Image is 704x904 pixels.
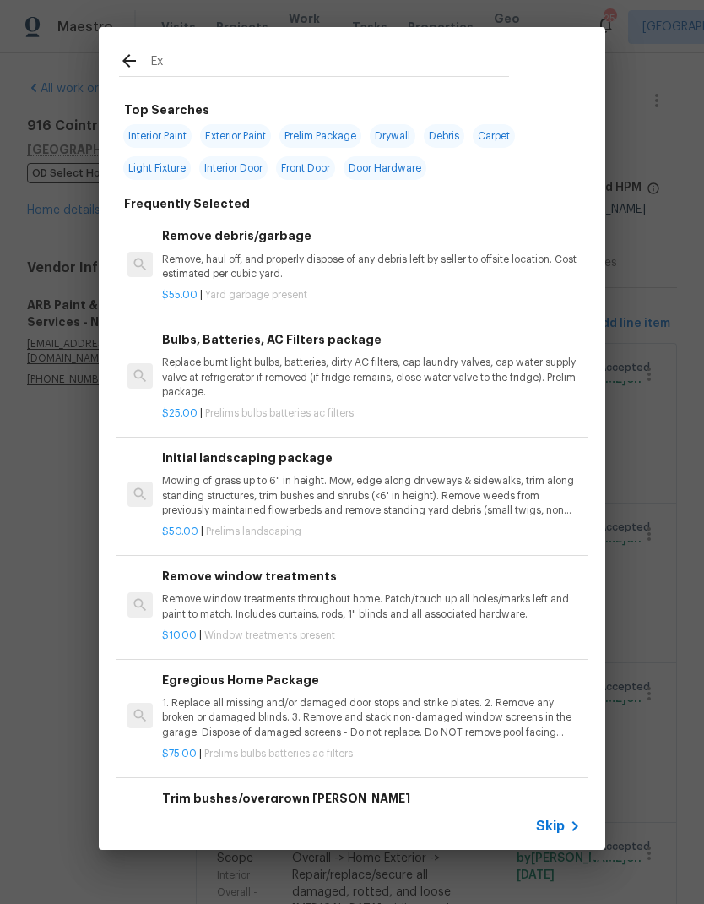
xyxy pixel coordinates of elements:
span: Interior Door [199,156,268,180]
span: Exterior Paint [200,124,271,148]
h6: Bulbs, Batteries, AC Filters package [162,330,581,349]
span: $50.00 [162,526,198,536]
p: Mowing of grass up to 6" in height. Mow, edge along driveways & sidewalks, trim along standing st... [162,474,581,517]
span: Interior Paint [123,124,192,148]
h6: Remove window treatments [162,567,581,585]
h6: Trim bushes/overgrown [PERSON_NAME] [162,789,581,808]
span: Front Door [276,156,335,180]
p: Remove, haul off, and properly dispose of any debris left by seller to offsite location. Cost est... [162,253,581,281]
span: $25.00 [162,408,198,418]
span: Drywall [370,124,415,148]
span: $55.00 [162,290,198,300]
p: | [162,288,581,302]
span: Prelims bulbs batteries ac filters [205,408,354,418]
p: Replace burnt light bulbs, batteries, dirty AC filters, cap laundry valves, cap water supply valv... [162,356,581,399]
span: Prelims landscaping [206,526,301,536]
h6: Egregious Home Package [162,671,581,689]
p: 1. Replace all missing and/or damaged door stops and strike plates. 2. Remove any broken or damag... [162,696,581,739]
span: Light Fixture [123,156,191,180]
p: | [162,629,581,643]
p: Remove window treatments throughout home. Patch/touch up all holes/marks left and paint to match.... [162,592,581,621]
span: Prelims bulbs batteries ac filters [204,749,353,759]
p: | [162,525,581,539]
span: $75.00 [162,749,197,759]
span: Yard garbage present [205,290,307,300]
p: | [162,747,581,761]
span: Prelim Package [279,124,361,148]
p: | [162,406,581,421]
h6: Frequently Selected [124,194,250,213]
h6: Remove debris/garbage [162,226,581,245]
h6: Top Searches [124,101,209,119]
h6: Initial landscaping package [162,449,581,467]
span: Carpet [473,124,515,148]
span: Skip [536,818,565,835]
span: Window treatments present [204,630,335,640]
span: Door Hardware [344,156,426,180]
span: $10.00 [162,630,197,640]
span: Debris [424,124,464,148]
input: Search issues or repairs [151,51,509,76]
